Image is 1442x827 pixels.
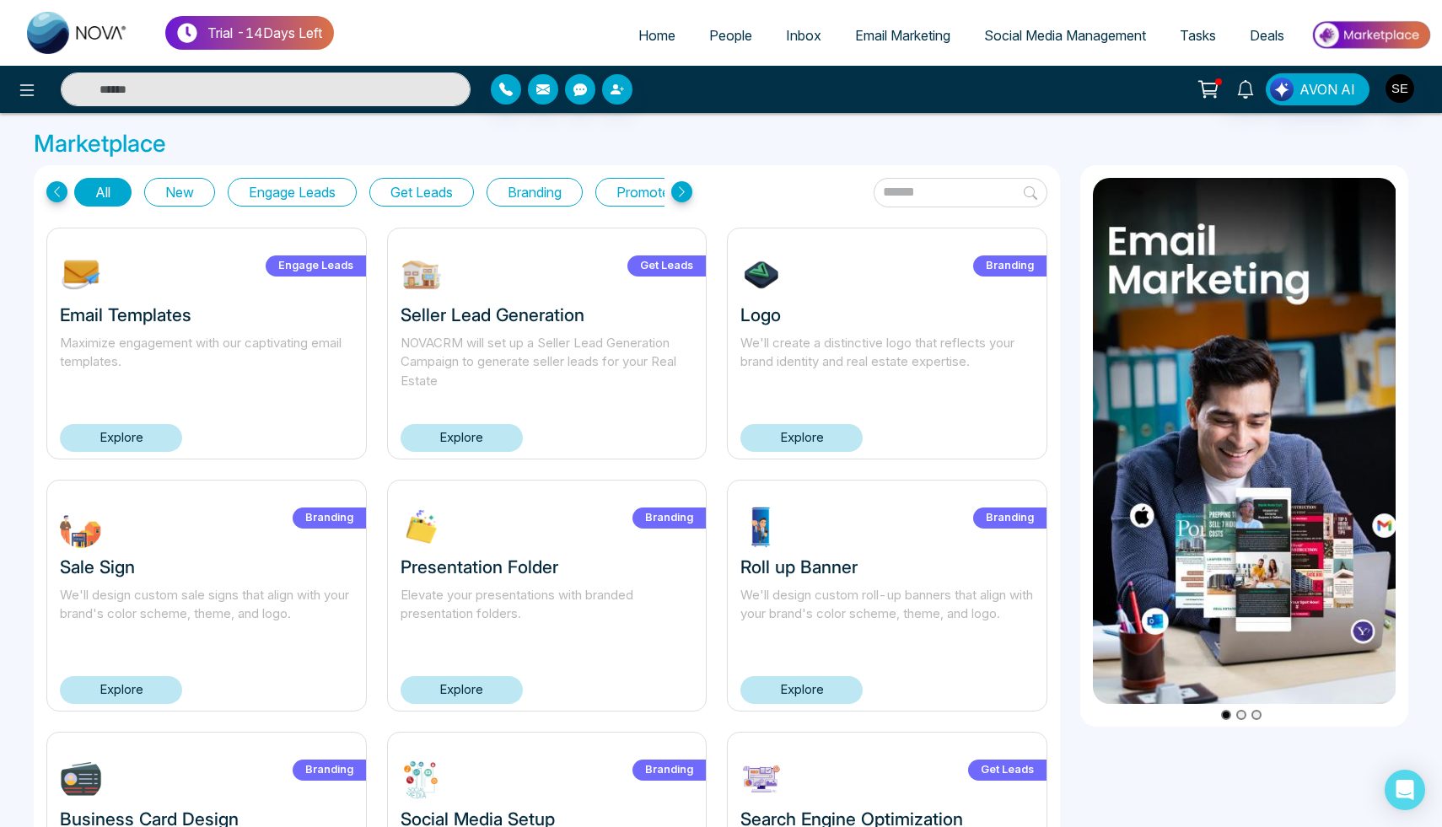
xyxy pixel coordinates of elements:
img: NOmgJ1742393483.jpg [60,254,102,296]
span: Home [638,27,675,44]
button: Go to slide 1 [1221,710,1231,720]
img: Nova CRM Logo [27,12,128,54]
img: W9EOY1739212645.jpg [401,254,443,296]
button: AVON AI [1266,73,1369,105]
a: Explore [60,676,182,704]
a: Explore [740,676,863,704]
button: Promote Listings [595,178,740,207]
a: People [692,19,769,51]
span: Deals [1250,27,1284,44]
a: Home [621,19,692,51]
a: Email Marketing [838,19,967,51]
h3: Email Templates [60,304,353,325]
label: Get Leads [627,255,706,277]
p: Maximize engagement with our captivating email templates. [60,334,353,391]
h3: Presentation Folder [401,556,694,577]
img: item1.png [1093,178,1396,704]
button: Go to slide 2 [1236,710,1246,720]
button: New [144,178,215,207]
img: XLP2c1732303713.jpg [401,506,443,548]
h3: Roll up Banner [740,556,1034,577]
label: Get Leads [968,760,1047,781]
img: Market-place.gif [1310,16,1432,54]
img: ABHm51732302824.jpg [401,758,443,800]
label: Branding [973,255,1047,277]
label: Branding [632,760,706,781]
label: Branding [293,507,366,529]
img: eYwbv1730743564.jpg [740,758,783,800]
span: Social Media Management [984,27,1146,44]
img: 7tHiu1732304639.jpg [740,254,783,296]
button: All [74,178,132,207]
p: Trial - 14 Days Left [207,23,322,43]
h3: Seller Lead Generation [401,304,694,325]
a: Explore [401,676,523,704]
a: Deals [1233,19,1301,51]
button: Branding [487,178,583,207]
button: Engage Leads [228,178,357,207]
a: Inbox [769,19,838,51]
img: FWbuT1732304245.jpg [60,506,102,548]
span: People [709,27,752,44]
p: We'll create a distinctive logo that reflects your brand identity and real estate expertise. [740,334,1034,391]
label: Branding [973,507,1047,529]
label: Branding [632,507,706,529]
p: We'll design custom sale signs that align with your brand's color scheme, theme, and logo. [60,586,353,643]
a: Social Media Management [967,19,1163,51]
p: Elevate your presentations with branded presentation folders. [401,586,694,643]
img: User Avatar [1386,74,1414,103]
p: NOVACRM will set up a Seller Lead Generation Campaign to generate seller leads for your Real Estate [401,334,694,391]
button: Go to slide 3 [1251,710,1262,720]
button: Get Leads [369,178,474,207]
label: Branding [293,760,366,781]
span: Inbox [786,27,821,44]
a: Explore [740,424,863,452]
a: Explore [401,424,523,452]
p: We'll design custom roll-up banners that align with your brand's color scheme, theme, and logo. [740,586,1034,643]
a: Explore [60,424,182,452]
div: Open Intercom Messenger [1385,770,1425,810]
h3: Logo [740,304,1034,325]
label: Engage Leads [266,255,366,277]
span: AVON AI [1299,79,1355,99]
span: Email Marketing [855,27,950,44]
span: Tasks [1180,27,1216,44]
a: Tasks [1163,19,1233,51]
img: ptdrg1732303548.jpg [740,506,783,548]
h3: Sale Sign [60,556,353,577]
img: BbxDK1732303356.jpg [60,758,102,800]
img: Lead Flow [1270,78,1294,101]
h3: Marketplace [34,130,1408,158]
